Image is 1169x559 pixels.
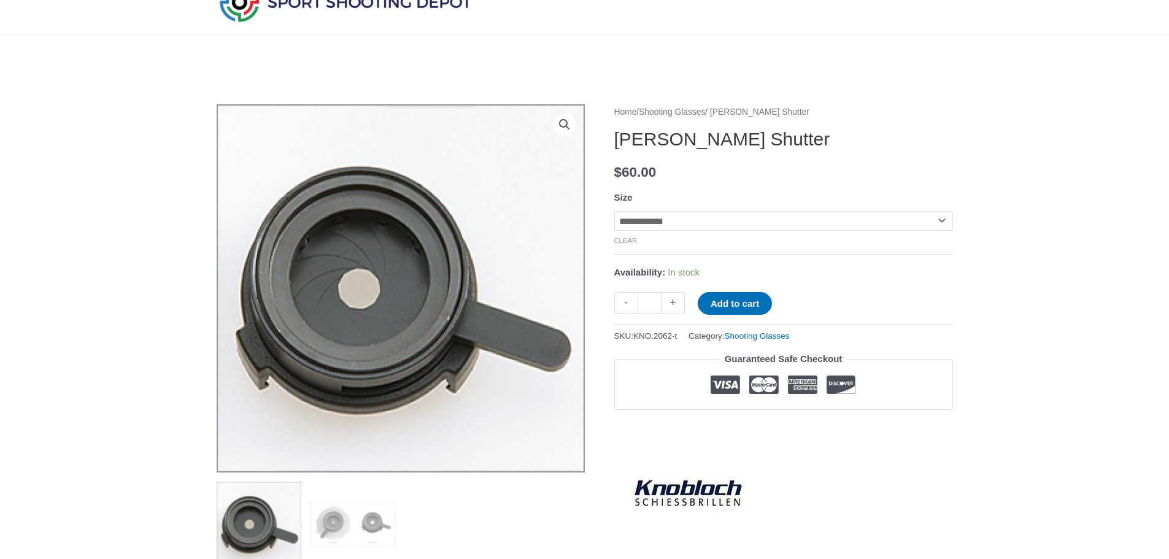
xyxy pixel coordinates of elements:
[614,192,633,202] label: Size
[638,292,662,314] input: Product quantity
[633,331,677,341] span: KNO.2062-t
[668,267,700,277] span: In stock
[614,237,638,244] a: Clear options
[720,350,847,368] legend: Guaranteed Safe Checkout
[614,104,953,120] nav: Breadcrumb
[614,267,666,277] span: Availability:
[614,292,638,314] a: -
[554,114,576,136] a: View full-screen image gallery
[614,128,953,150] h1: [PERSON_NAME] Shutter
[614,328,677,344] span: SKU:
[662,292,685,314] a: +
[614,443,762,541] a: Knobloch
[614,419,953,434] iframe: Customer reviews powered by Trustpilot
[614,164,657,180] bdi: 60.00
[725,331,790,341] a: Shooting Glasses
[698,292,772,315] button: Add to cart
[217,104,585,472] img: Knobloch Iris Shutter
[614,164,622,180] span: $
[614,107,637,117] a: Home
[639,107,705,117] a: Shooting Glasses
[689,328,789,344] span: Category:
